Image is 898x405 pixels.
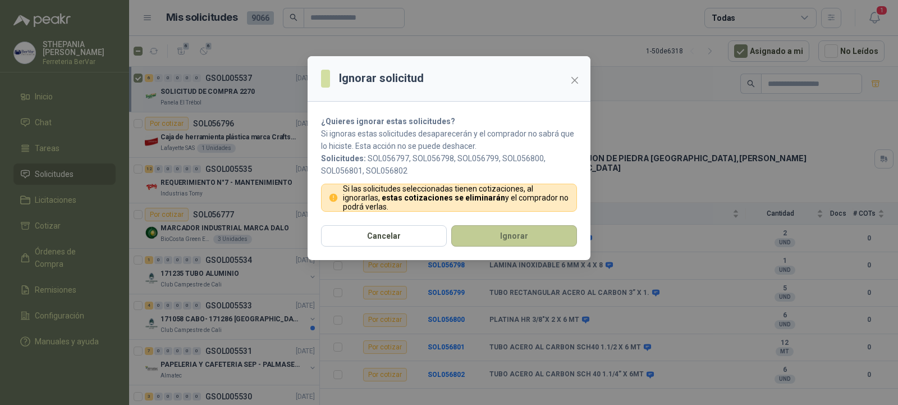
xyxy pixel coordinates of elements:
span: close [570,76,579,85]
p: Si las solicitudes seleccionadas tienen cotizaciones, al ignorarlas, y el comprador no podrá verlas. [343,184,570,211]
p: SOL056797, SOL056798, SOL056799, SOL056800, SOL056801, SOL056802 [321,152,577,177]
button: Ignorar [451,225,577,247]
p: Si ignoras estas solicitudes desaparecerán y el comprador no sabrá que lo hiciste. Esta acción no... [321,128,577,152]
strong: estas cotizaciones se eliminarán [382,193,505,202]
button: Close [566,71,584,89]
b: Solicitudes: [321,154,366,163]
h3: Ignorar solicitud [339,70,424,87]
button: Cancelar [321,225,447,247]
strong: ¿Quieres ignorar estas solicitudes? [321,117,455,126]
